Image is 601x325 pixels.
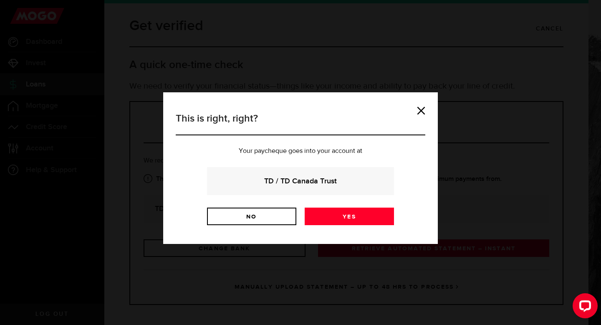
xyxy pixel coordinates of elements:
[305,208,394,225] a: Yes
[207,208,296,225] a: No
[176,148,425,155] p: Your paycheque goes into your account at
[566,290,601,325] iframe: LiveChat chat widget
[218,175,383,187] strong: TD / TD Canada Trust
[176,111,425,135] h3: This is right, right?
